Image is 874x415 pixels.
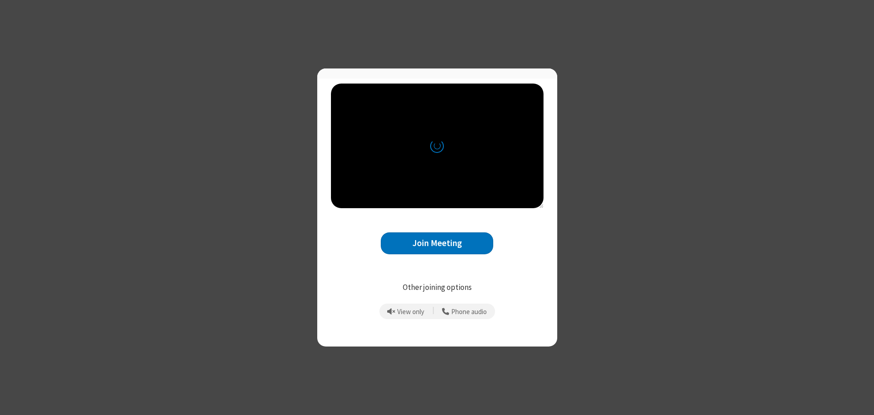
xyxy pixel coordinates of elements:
span: | [432,305,434,318]
button: Join Meeting [381,232,493,255]
button: Prevent echo when there is already an active mic and speaker in the room. [384,304,428,319]
button: Use your phone for mic and speaker while you view the meeting on this device. [439,304,490,319]
span: View only [397,308,424,316]
p: Other joining options [331,282,544,294]
span: Phone audio [451,308,487,316]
